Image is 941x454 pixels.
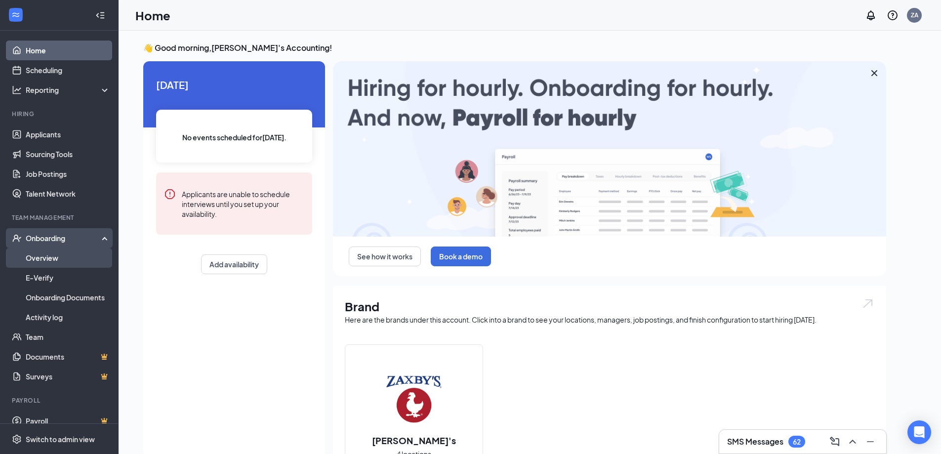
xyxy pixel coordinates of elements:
img: Zaxby's [382,367,446,430]
img: payroll-large.gif [333,61,886,237]
svg: UserCheck [12,233,22,243]
button: ComposeMessage [827,434,843,450]
a: Activity log [26,307,110,327]
svg: ChevronUp [847,436,859,448]
svg: Notifications [865,9,877,21]
h2: [PERSON_NAME]'s [362,434,466,447]
div: Reporting [26,85,111,95]
a: Talent Network [26,184,110,204]
svg: Analysis [12,85,22,95]
svg: WorkstreamLogo [11,10,21,20]
h1: Brand [345,298,874,315]
svg: Collapse [95,10,105,20]
a: Onboarding Documents [26,288,110,307]
a: Scheduling [26,60,110,80]
svg: Cross [868,67,880,79]
button: See how it works [349,247,421,266]
h3: SMS Messages [727,436,783,447]
span: No events scheduled for [DATE] . [182,132,286,143]
img: open.6027fd2a22e1237b5b06.svg [861,298,874,309]
h3: 👋 Good morning, [PERSON_NAME]'s Accounting ! [143,42,886,53]
a: Overview [26,248,110,268]
div: 62 [793,438,801,446]
div: Payroll [12,396,108,405]
a: DocumentsCrown [26,347,110,367]
button: Add availability [201,254,267,274]
div: Switch to admin view [26,434,95,444]
div: ZA [911,11,918,19]
svg: Settings [12,434,22,444]
svg: Minimize [864,436,876,448]
button: Minimize [862,434,878,450]
a: E-Verify [26,268,110,288]
svg: Error [164,188,176,200]
div: Here are the brands under this account. Click into a brand to see your locations, managers, job p... [345,315,874,325]
button: ChevronUp [845,434,860,450]
a: SurveysCrown [26,367,110,386]
div: Team Management [12,213,108,222]
a: Home [26,41,110,60]
a: Job Postings [26,164,110,184]
svg: QuestionInfo [887,9,899,21]
a: Team [26,327,110,347]
div: Applicants are unable to schedule interviews until you set up your availability. [182,188,304,219]
div: Open Intercom Messenger [907,420,931,444]
svg: ComposeMessage [829,436,841,448]
button: Book a demo [431,247,491,266]
a: Applicants [26,124,110,144]
span: [DATE] [156,77,312,92]
div: Hiring [12,110,108,118]
a: PayrollCrown [26,411,110,431]
div: Onboarding [26,233,102,243]
a: Sourcing Tools [26,144,110,164]
h1: Home [135,7,170,24]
